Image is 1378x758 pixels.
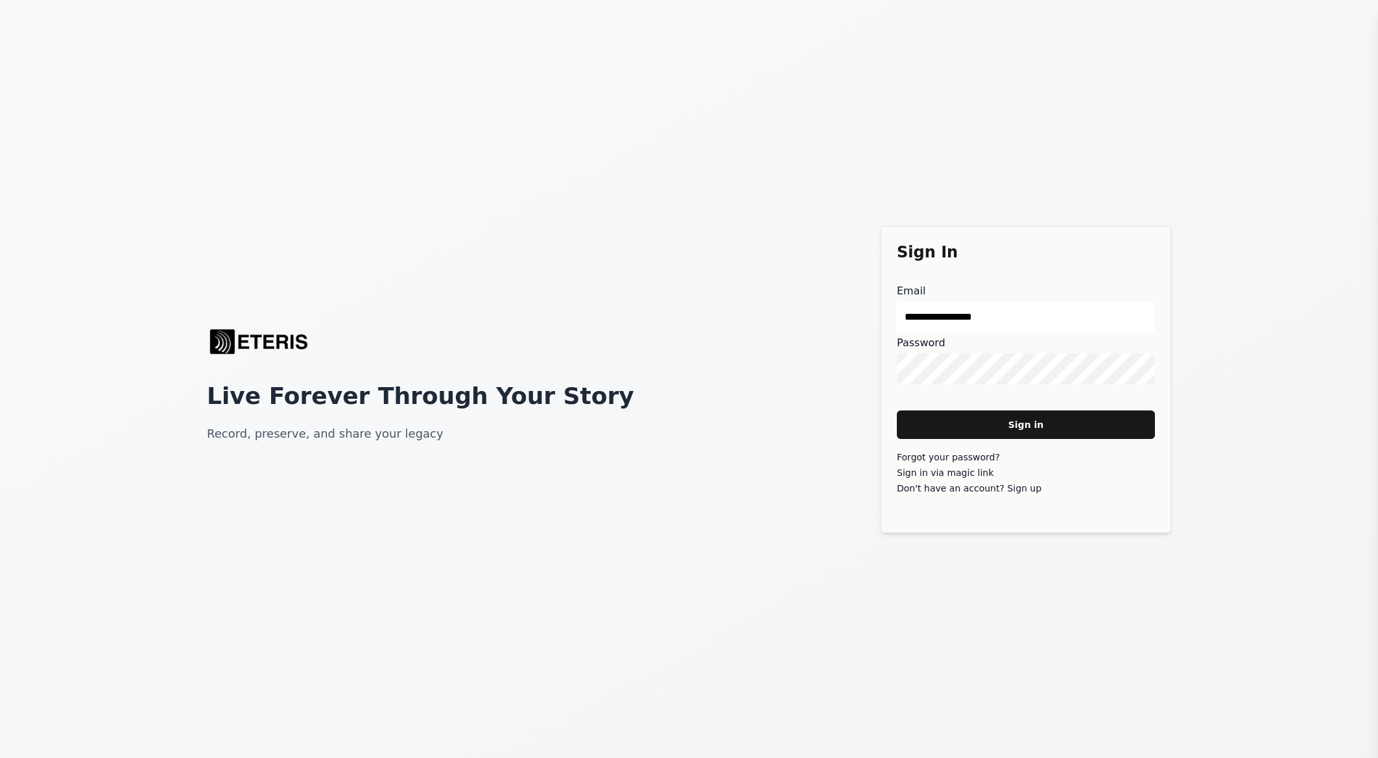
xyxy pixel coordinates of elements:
a: Don't have an account? Sign up [897,483,1041,493]
a: Eteris Logo [207,316,311,368]
a: Forgot your password? [897,452,1000,462]
a: Sign in via magic link [897,468,993,478]
p: Record, preserve, and share your legacy [207,425,444,443]
h1: Live Forever Through Your Story [207,383,634,409]
h3: Sign In [897,242,1155,263]
img: Eteris Life Logo [207,316,311,368]
label: Email [897,283,1155,299]
label: Password [897,335,1155,351]
button: Sign in [897,410,1155,439]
